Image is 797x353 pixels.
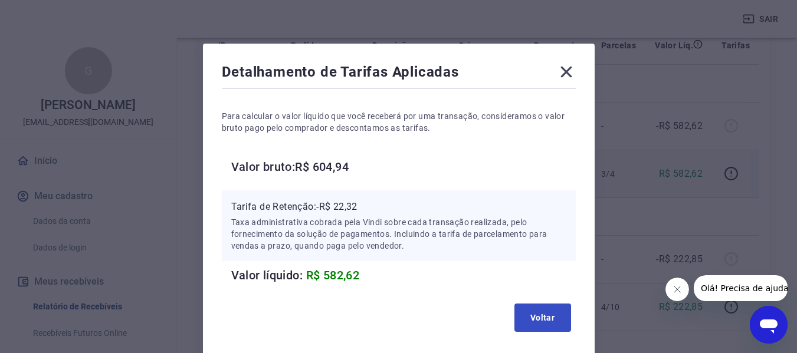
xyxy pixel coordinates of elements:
[231,266,576,285] h6: Valor líquido:
[231,157,576,176] h6: Valor bruto: R$ 604,94
[222,62,576,86] div: Detalhamento de Tarifas Aplicadas
[665,278,689,301] iframe: Fechar mensagem
[514,303,571,332] button: Voltar
[222,110,576,134] p: Para calcular o valor líquido que você receberá por uma transação, consideramos o valor bruto pag...
[7,8,99,18] span: Olá! Precisa de ajuda?
[306,268,360,282] span: R$ 582,62
[231,200,566,214] p: Tarifa de Retenção: -R$ 22,32
[694,275,788,301] iframe: Mensagem da empresa
[750,306,788,344] iframe: Botão para abrir a janela de mensagens
[231,216,566,252] p: Taxa administrativa cobrada pela Vindi sobre cada transação realizada, pelo fornecimento da soluç...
